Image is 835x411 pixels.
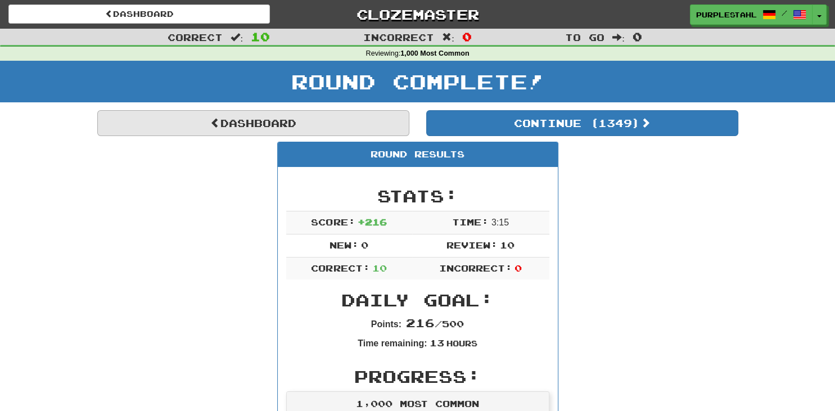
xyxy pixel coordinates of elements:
[361,240,368,250] span: 0
[330,240,359,250] span: New:
[406,316,435,329] span: 216
[690,4,813,25] a: PurpleStahl /
[231,33,243,42] span: :
[278,142,558,167] div: Round Results
[696,10,757,20] span: PurpleStahl
[446,338,477,348] small: Hours
[429,337,444,348] span: 13
[97,110,409,136] a: Dashboard
[4,70,831,93] h1: Round Complete!
[442,33,454,42] span: :
[565,31,604,43] span: To go
[452,216,489,227] span: Time:
[358,216,387,227] span: + 216
[251,30,270,43] span: 10
[287,4,548,24] a: Clozemaster
[406,318,464,329] span: / 500
[286,187,549,205] h2: Stats:
[363,31,434,43] span: Incorrect
[372,263,387,273] span: 10
[8,4,270,24] a: Dashboard
[358,338,427,348] strong: Time remaining:
[311,263,369,273] span: Correct:
[612,33,625,42] span: :
[462,30,472,43] span: 0
[168,31,223,43] span: Correct
[400,49,469,57] strong: 1,000 Most Common
[500,240,514,250] span: 10
[426,110,738,136] button: Continue (1349)
[633,30,642,43] span: 0
[311,216,355,227] span: Score:
[514,263,522,273] span: 0
[439,263,512,273] span: Incorrect:
[446,240,498,250] span: Review:
[286,367,549,386] h2: Progress:
[782,9,787,17] span: /
[371,319,401,329] strong: Points:
[286,291,549,309] h2: Daily Goal:
[491,218,509,227] span: 3 : 15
